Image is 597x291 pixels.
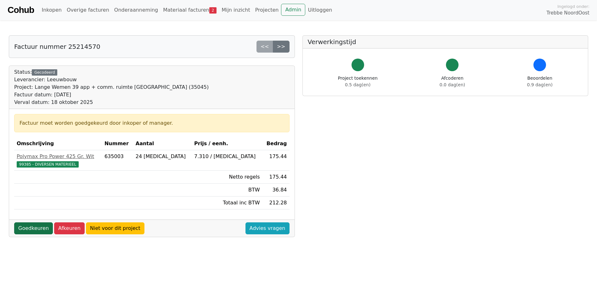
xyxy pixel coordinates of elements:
div: 7.310 / [MEDICAL_DATA] [194,153,260,160]
th: Bedrag [262,137,290,150]
a: Uitloggen [305,4,335,16]
td: 36.84 [262,184,290,197]
th: Prijs / eenh. [192,137,262,150]
td: 175.44 [262,171,290,184]
th: Aantal [133,137,192,150]
a: Inkopen [39,4,64,16]
a: Onderaanneming [112,4,161,16]
td: 212.28 [262,197,290,209]
td: Netto regels [192,171,262,184]
span: 99385 - DIVERSEN MATERIEEL [17,161,79,168]
span: 2 [209,7,217,14]
span: 0.5 dag(en) [345,82,370,87]
div: Leverancier: Leeuwbouw [14,76,209,83]
div: Polymax Pro Power 425 Gr. Wit [17,153,99,160]
h5: Factuur nummer 25214570 [14,43,100,50]
a: Materiaal facturen2 [161,4,219,16]
th: Nummer [102,137,133,150]
a: >> [273,41,290,53]
a: Goedkeuren [14,222,53,234]
span: 0.0 dag(en) [440,82,465,87]
span: Ingelogd onder: [557,3,589,9]
span: Trebbe NoordOost [547,9,589,17]
div: Verval datum: 18 oktober 2025 [14,99,209,106]
a: Cohub [8,3,34,18]
a: Projecten [253,4,281,16]
td: BTW [192,184,262,197]
a: Afkeuren [54,222,85,234]
div: Project: Lange Wemen 39 app + comm. ruimte [GEOGRAPHIC_DATA] (35045) [14,83,209,91]
a: Advies vragen [245,222,290,234]
td: 635003 [102,150,133,171]
div: Beoordelen [527,75,553,88]
a: Mijn inzicht [219,4,253,16]
div: Factuur datum: [DATE] [14,91,209,99]
div: Status: [14,68,209,106]
td: 175.44 [262,150,290,171]
td: Totaal inc BTW [192,197,262,209]
div: 24 [MEDICAL_DATA] [136,153,189,160]
div: Gecodeerd [32,69,57,76]
a: Polymax Pro Power 425 Gr. Wit99385 - DIVERSEN MATERIEEL [17,153,99,168]
div: Afcoderen [440,75,465,88]
a: Admin [281,4,305,16]
div: Project toekennen [338,75,378,88]
a: Niet voor dit project [86,222,144,234]
th: Omschrijving [14,137,102,150]
span: 0.9 dag(en) [527,82,553,87]
div: Factuur moet worden goedgekeurd door inkoper of manager. [20,119,284,127]
h5: Verwerkingstijd [308,38,583,46]
a: Overige facturen [64,4,112,16]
